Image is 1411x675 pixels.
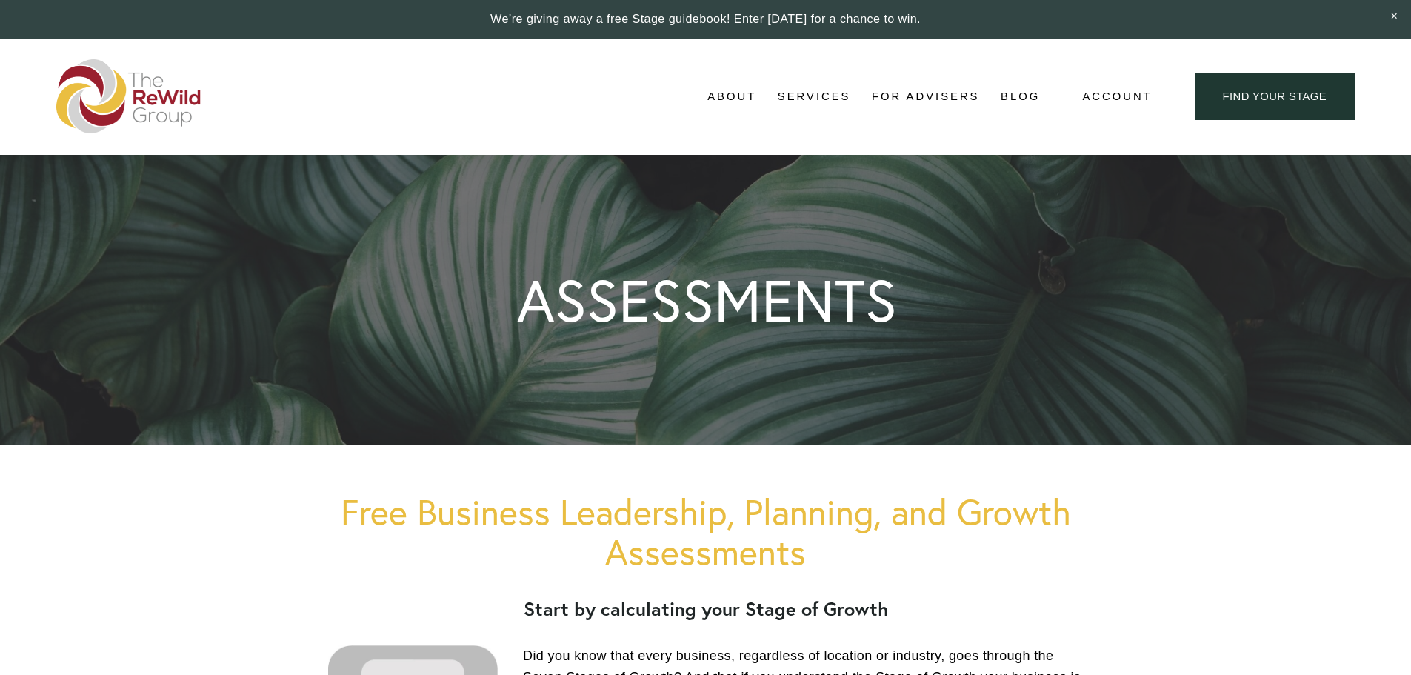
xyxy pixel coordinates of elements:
[517,271,897,330] h1: ASSESSMENTS
[707,86,756,108] a: folder dropdown
[778,87,851,107] span: Services
[524,596,888,621] strong: Start by calculating your Stage of Growth
[328,492,1084,571] h1: Free Business Leadership, Planning, and Growth Assessments
[778,86,851,108] a: folder dropdown
[1082,87,1152,107] a: Account
[1195,73,1355,120] a: find your stage
[707,87,756,107] span: About
[56,59,201,133] img: The ReWild Group
[872,86,979,108] a: For Advisers
[1001,86,1040,108] a: Blog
